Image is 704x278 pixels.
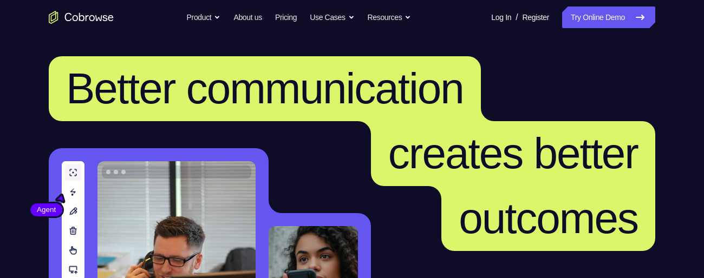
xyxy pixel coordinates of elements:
[523,6,549,28] a: Register
[187,6,221,28] button: Product
[275,6,297,28] a: Pricing
[459,194,638,242] span: outcomes
[491,6,511,28] a: Log In
[368,6,412,28] button: Resources
[49,11,114,24] a: Go to the home page
[562,6,655,28] a: Try Online Demo
[233,6,262,28] a: About us
[66,64,464,112] span: Better communication
[516,11,518,24] span: /
[388,129,638,177] span: creates better
[310,6,354,28] button: Use Cases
